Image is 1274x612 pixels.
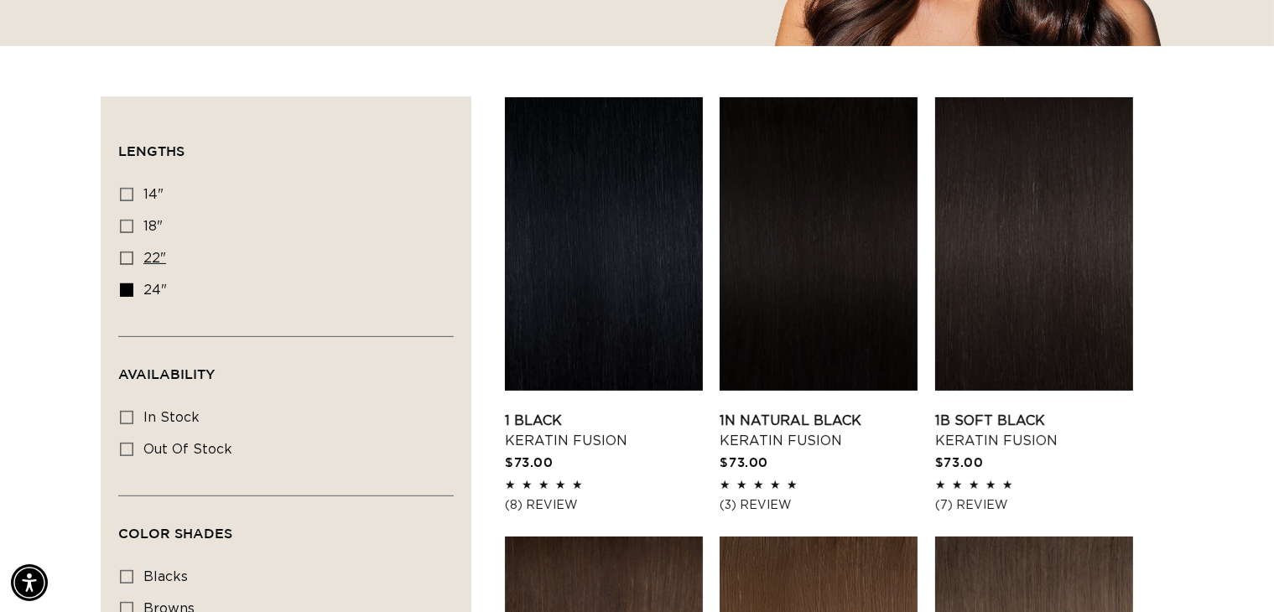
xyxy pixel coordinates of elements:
span: In stock [143,411,200,424]
a: 1B Soft Black Keratin Fusion [935,411,1133,451]
span: Availability [118,366,215,381]
span: Lengths [118,143,185,158]
span: Out of stock [143,443,232,456]
span: 14" [143,188,164,201]
summary: Color Shades (0 selected) [118,496,454,557]
span: 24" [143,283,167,297]
span: blacks [143,570,188,583]
span: 18" [143,220,163,233]
span: Color Shades [118,526,232,541]
summary: Availability (0 selected) [118,337,454,397]
summary: Lengths (0 selected) [118,114,454,174]
a: 1 Black Keratin Fusion [505,411,703,451]
a: 1N Natural Black Keratin Fusion [720,411,918,451]
div: Accessibility Menu [11,564,48,601]
span: 22" [143,252,166,265]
